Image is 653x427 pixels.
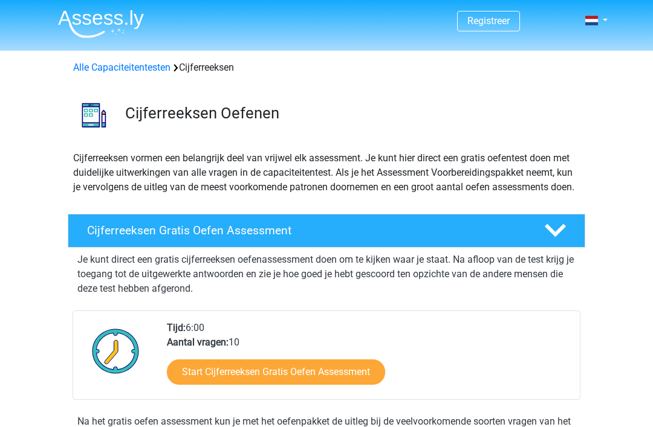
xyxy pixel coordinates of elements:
p: Je kunt direct een gratis cijferreeksen oefenassessment doen om te kijken waar je staat. Na afloo... [77,252,576,296]
a: Cijferreeksen Gratis Oefen Assessment [63,214,590,248]
a: Alle Capaciteitentesten [73,62,171,73]
a: Start Cijferreeksen Gratis Oefen Assessment [167,359,385,385]
a: Registreer [467,15,510,27]
b: Aantal vragen: [167,336,229,348]
p: Cijferreeksen vormen een belangrijk deel van vrijwel elk assessment. Je kunt hier direct een grat... [73,151,580,194]
img: cijferreeksen [68,89,120,141]
div: 6:00 10 [158,321,579,399]
b: Tijd: [167,322,186,333]
h4: Cijferreeksen Gratis Oefen Assessment [87,223,525,237]
div: Cijferreeksen [68,60,585,75]
img: Klok [85,321,146,381]
img: Assessly [58,10,144,38]
h3: Cijferreeksen Oefenen [125,104,576,123]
